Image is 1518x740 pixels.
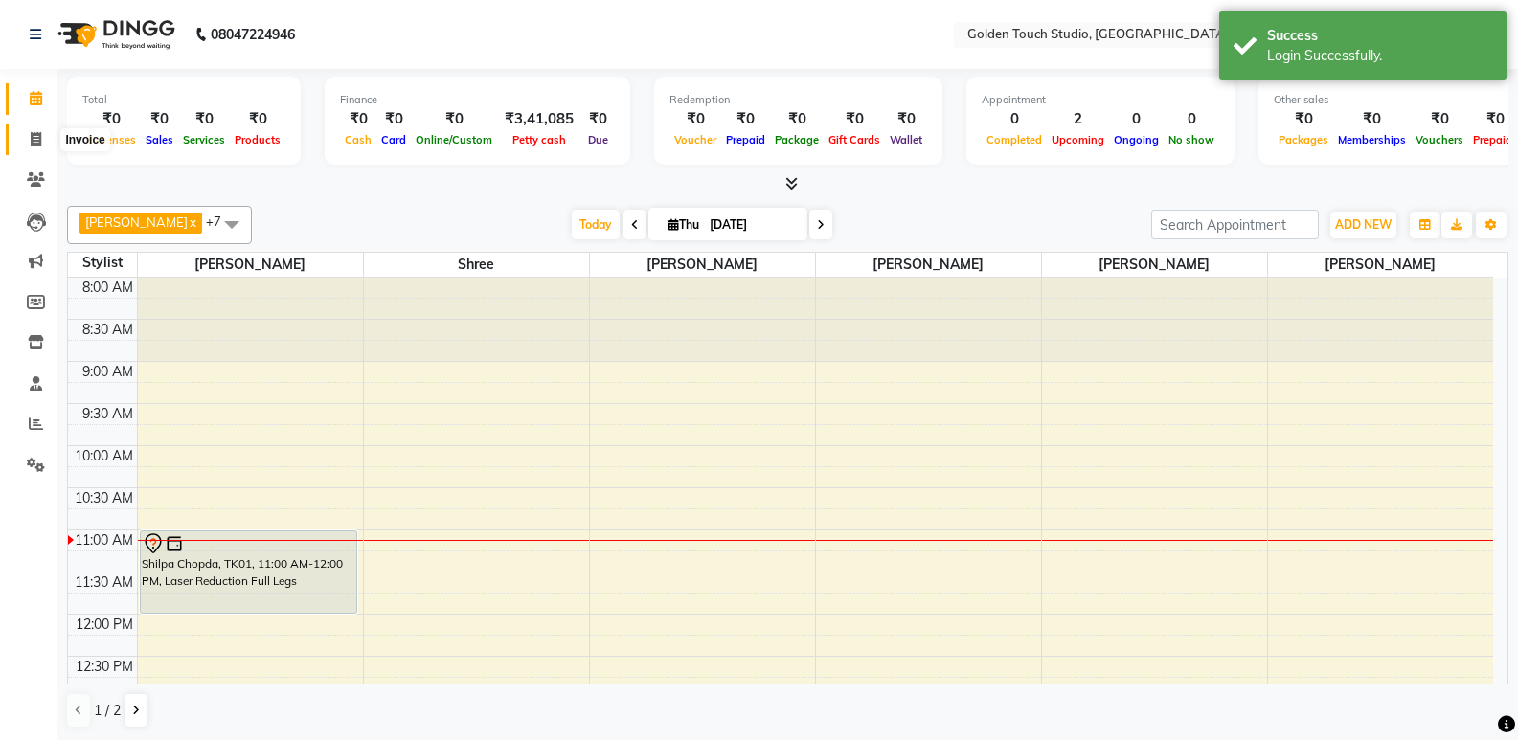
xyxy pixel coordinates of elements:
[72,657,137,677] div: 12:30 PM
[770,133,824,146] span: Package
[71,572,137,593] div: 11:30 AM
[211,8,295,61] b: 08047224946
[79,404,137,424] div: 9:30 AM
[721,108,770,130] div: ₹0
[1333,108,1411,130] div: ₹0
[79,320,137,340] div: 8:30 AM
[71,488,137,508] div: 10:30 AM
[1274,108,1333,130] div: ₹0
[340,133,376,146] span: Cash
[508,133,571,146] span: Petty cash
[411,108,497,130] div: ₹0
[79,362,137,382] div: 9:00 AM
[141,108,178,130] div: ₹0
[364,253,589,277] span: Shree
[82,108,141,130] div: ₹0
[49,8,180,61] img: logo
[178,108,230,130] div: ₹0
[1335,217,1392,232] span: ADD NEW
[590,253,815,277] span: [PERSON_NAME]
[1411,133,1468,146] span: Vouchers
[704,211,800,239] input: 2025-09-04
[1047,133,1109,146] span: Upcoming
[72,615,137,635] div: 12:00 PM
[376,133,411,146] span: Card
[340,92,615,108] div: Finance
[664,217,704,232] span: Thu
[230,108,285,130] div: ₹0
[816,253,1041,277] span: [PERSON_NAME]
[1042,253,1267,277] span: [PERSON_NAME]
[1109,133,1164,146] span: Ongoing
[1047,108,1109,130] div: 2
[79,278,137,298] div: 8:00 AM
[581,108,615,130] div: ₹0
[1268,253,1494,277] span: [PERSON_NAME]
[982,108,1047,130] div: 0
[411,133,497,146] span: Online/Custom
[572,210,620,239] span: Today
[824,133,885,146] span: Gift Cards
[188,214,196,230] a: x
[1109,108,1164,130] div: 0
[1333,133,1411,146] span: Memberships
[721,133,770,146] span: Prepaid
[141,531,356,613] div: Shilpa Chopda, TK01, 11:00 AM-12:00 PM, Laser Reduction Full Legs
[94,701,121,721] span: 1 / 2
[141,133,178,146] span: Sales
[1267,26,1492,46] div: Success
[982,92,1219,108] div: Appointment
[206,213,236,229] span: +7
[1330,212,1396,238] button: ADD NEW
[669,92,927,108] div: Redemption
[340,108,376,130] div: ₹0
[669,108,721,130] div: ₹0
[138,253,363,277] span: [PERSON_NAME]
[178,133,230,146] span: Services
[497,108,581,130] div: ₹3,41,085
[71,530,137,550] div: 11:00 AM
[230,133,285,146] span: Products
[982,133,1047,146] span: Completed
[1411,108,1468,130] div: ₹0
[1274,133,1333,146] span: Packages
[1164,133,1219,146] span: No show
[376,108,411,130] div: ₹0
[1267,46,1492,66] div: Login Successfully.
[770,108,824,130] div: ₹0
[1164,108,1219,130] div: 0
[60,128,109,151] div: Invoice
[885,108,927,130] div: ₹0
[85,214,188,230] span: [PERSON_NAME]
[669,133,721,146] span: Voucher
[583,133,613,146] span: Due
[82,92,285,108] div: Total
[71,446,137,466] div: 10:00 AM
[68,253,137,273] div: Stylist
[824,108,885,130] div: ₹0
[1151,210,1319,239] input: Search Appointment
[885,133,927,146] span: Wallet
